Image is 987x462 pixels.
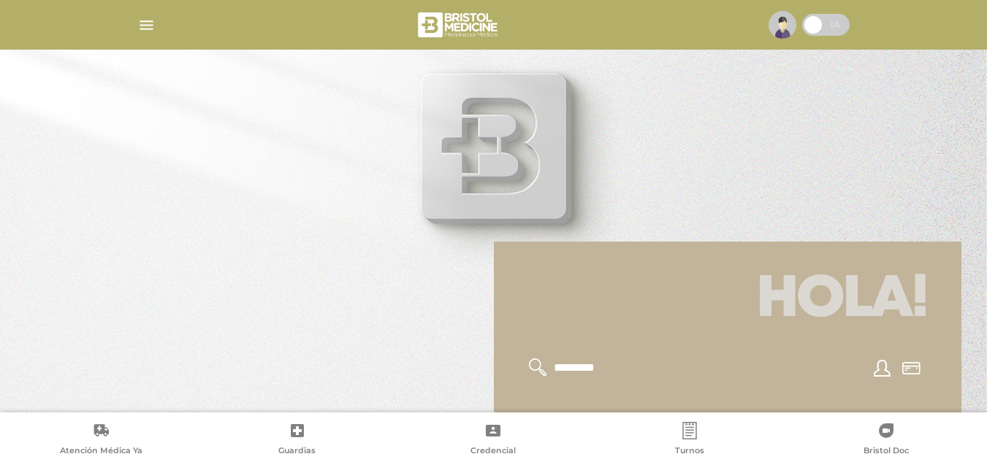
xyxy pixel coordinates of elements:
[278,445,316,458] span: Guardias
[864,445,909,458] span: Bristol Doc
[416,7,503,42] img: bristol-medicine-blanco.png
[199,422,396,459] a: Guardias
[3,422,199,459] a: Atención Médica Ya
[395,422,592,459] a: Credencial
[511,259,944,341] h1: Hola!
[592,422,788,459] a: Turnos
[137,16,156,34] img: Cober_menu-lines-white.svg
[769,11,796,39] img: profile-placeholder.svg
[788,422,984,459] a: Bristol Doc
[60,445,142,458] span: Atención Médica Ya
[470,445,516,458] span: Credencial
[675,445,704,458] span: Turnos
